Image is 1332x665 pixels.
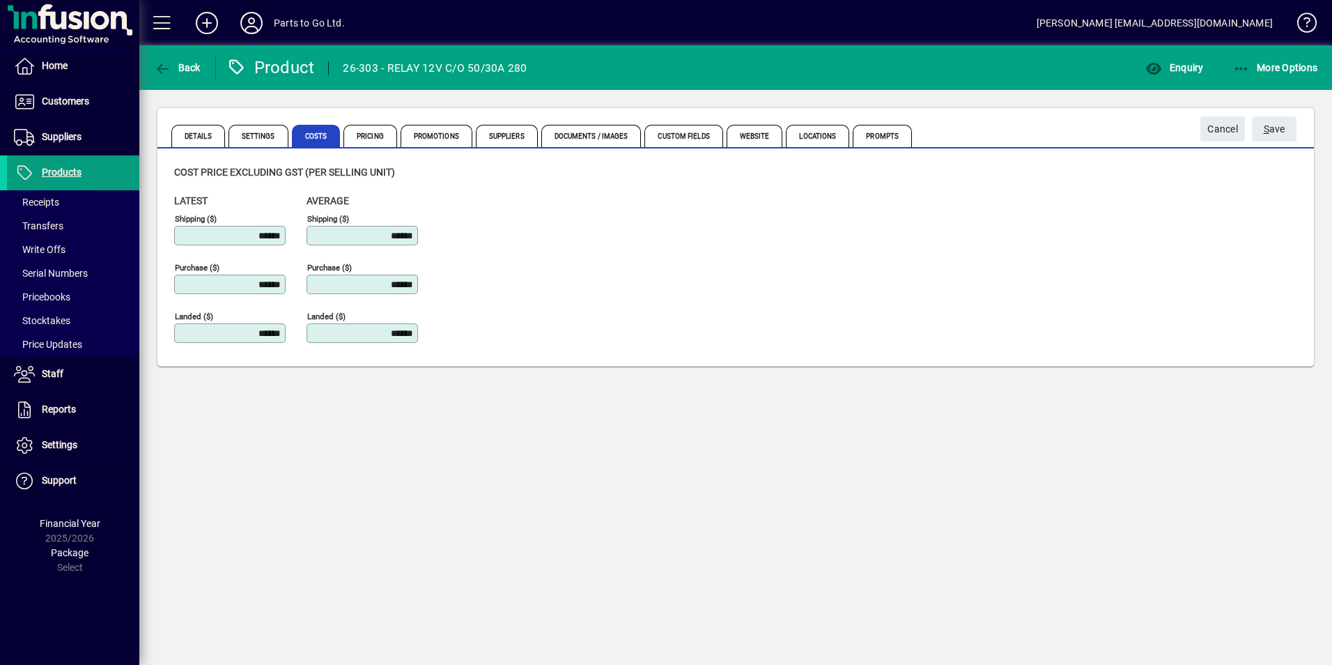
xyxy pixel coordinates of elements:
button: Save [1252,116,1296,142]
mat-label: Purchase ($) [307,263,352,273]
span: Latest [174,195,208,206]
a: Write Offs [7,238,139,261]
span: Reports [42,404,76,415]
span: Receipts [14,197,59,208]
button: Back [150,55,204,80]
span: Documents / Images [541,125,642,147]
span: Settings [229,125,288,147]
span: Write Offs [14,244,65,255]
span: Suppliers [476,125,538,147]
span: Locations [786,125,849,147]
mat-label: Shipping ($) [307,214,349,224]
span: More Options [1233,62,1318,73]
mat-label: Shipping ($) [175,214,217,224]
span: Serial Numbers [14,268,88,279]
a: Transfers [7,214,139,238]
a: Pricebooks [7,285,139,309]
span: Stocktakes [14,315,70,326]
span: Custom Fields [644,125,722,147]
span: Details [171,125,225,147]
a: Suppliers [7,120,139,155]
span: Package [51,547,88,558]
span: Pricebooks [14,291,70,303]
span: Prompts [853,125,912,147]
a: Support [7,464,139,498]
button: Profile [229,10,274,36]
span: Cancel [1207,118,1238,141]
div: [PERSON_NAME] [EMAIL_ADDRESS][DOMAIN_NAME] [1037,12,1273,34]
button: Enquiry [1142,55,1207,80]
div: Parts to Go Ltd. [274,12,345,34]
span: Products [42,167,82,178]
span: Customers [42,95,89,107]
span: S [1264,123,1269,135]
mat-label: Landed ($) [175,312,213,321]
a: Home [7,49,139,84]
a: Settings [7,428,139,463]
a: Customers [7,84,139,119]
app-page-header-button: Back [139,55,216,80]
mat-label: Purchase ($) [175,263,219,273]
span: Website [727,125,783,147]
a: Staff [7,357,139,392]
span: Costs [292,125,341,147]
span: Support [42,475,77,486]
span: Promotions [401,125,472,147]
span: Pricing [343,125,397,147]
div: 26-303 - RELAY 12V C/O 50/30A 280 [343,57,527,79]
div: Product [226,56,315,79]
span: Financial Year [40,518,100,529]
a: Receipts [7,190,139,214]
span: Transfers [14,220,63,231]
button: Cancel [1200,116,1245,142]
span: ave [1264,118,1285,141]
a: Reports [7,392,139,427]
span: Home [42,60,68,71]
button: More Options [1230,55,1322,80]
a: Knowledge Base [1287,3,1315,48]
span: Price Updates [14,339,82,350]
button: Add [185,10,229,36]
span: Cost price excluding GST (per selling unit) [174,167,395,178]
span: Average [307,195,349,206]
span: Settings [42,439,77,450]
a: Price Updates [7,332,139,356]
a: Stocktakes [7,309,139,332]
a: Serial Numbers [7,261,139,285]
mat-label: Landed ($) [307,312,346,321]
span: Staff [42,368,63,379]
span: Back [154,62,201,73]
span: Enquiry [1145,62,1203,73]
span: Suppliers [42,131,82,142]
